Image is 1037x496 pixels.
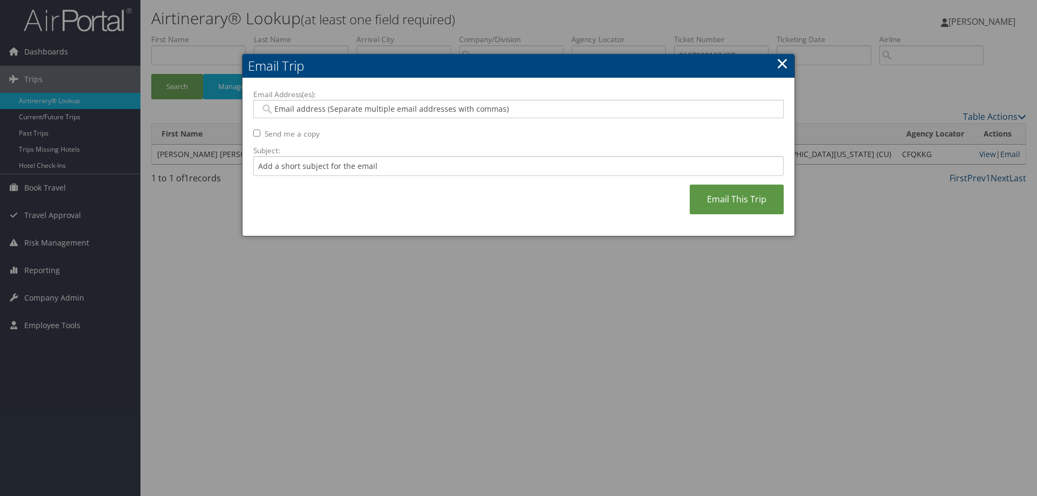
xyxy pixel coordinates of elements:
label: Email Address(es): [253,89,784,100]
label: Subject: [253,145,784,156]
label: Send me a copy [265,128,320,139]
h2: Email Trip [243,54,794,78]
a: × [776,52,789,74]
input: Add a short subject for the email [253,156,784,176]
input: Email address (Separate multiple email addresses with commas) [260,104,776,114]
a: Email This Trip [690,185,784,214]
